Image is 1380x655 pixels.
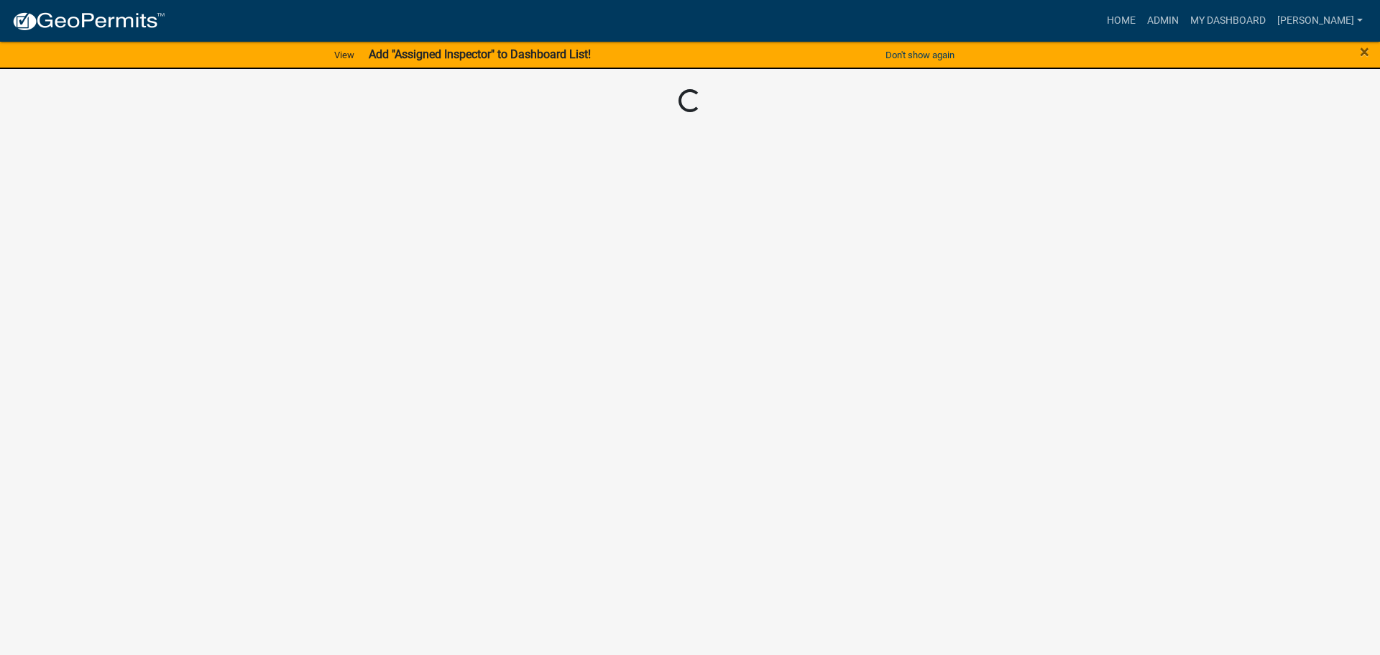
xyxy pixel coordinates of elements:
span: × [1360,42,1369,62]
button: Close [1360,43,1369,60]
button: Don't show again [880,43,960,67]
a: My Dashboard [1184,7,1271,35]
strong: Add "Assigned Inspector" to Dashboard List! [369,47,591,61]
a: View [328,43,360,67]
a: Home [1101,7,1141,35]
a: [PERSON_NAME] [1271,7,1368,35]
a: Admin [1141,7,1184,35]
